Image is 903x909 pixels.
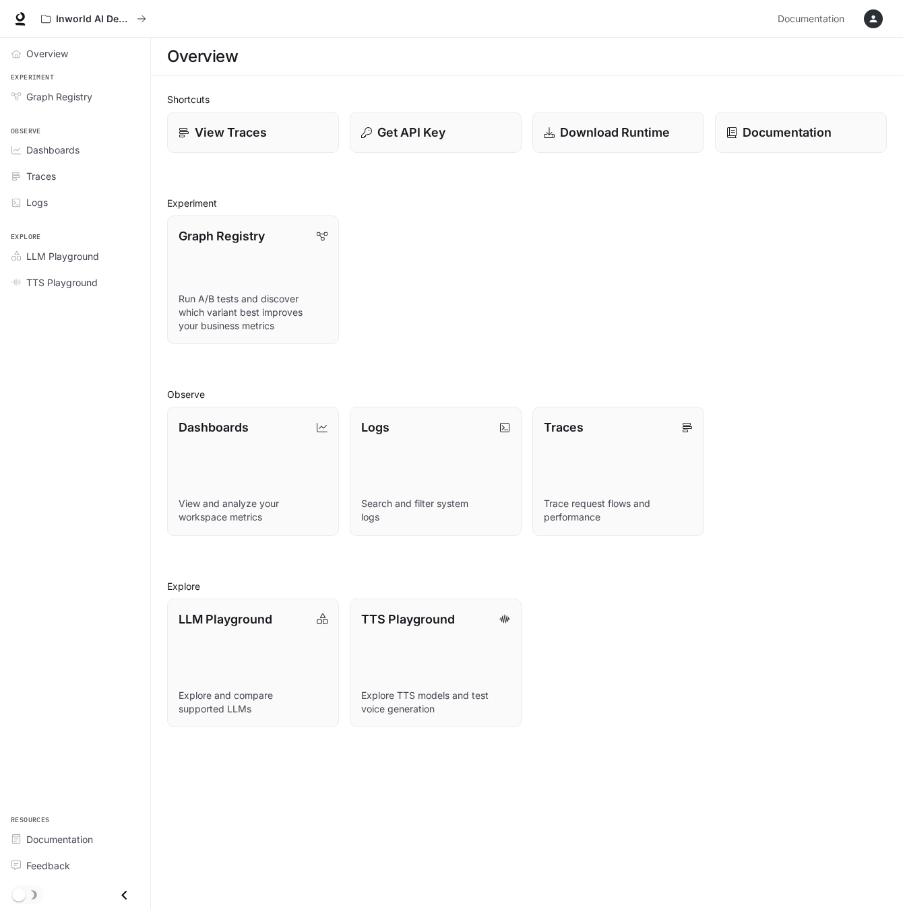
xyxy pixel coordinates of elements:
[5,42,145,65] a: Overview
[361,418,390,436] p: Logs
[167,92,887,106] h2: Shortcuts
[167,43,238,70] h1: Overview
[167,387,887,401] h2: Observe
[532,112,704,153] a: Download Runtime
[715,112,887,153] a: Documentation
[179,227,265,245] p: Graph Registry
[5,85,145,108] a: Graph Registry
[195,123,267,141] p: View Traces
[167,579,887,593] h2: Explore
[5,828,145,851] a: Documentation
[361,689,510,716] p: Explore TTS models and test voice generation
[167,215,339,344] a: Graph RegistryRun A/B tests and discover which variant best improves your business metrics
[26,90,92,104] span: Graph Registry
[179,689,328,716] p: Explore and compare supported LLMs
[532,407,704,535] a: TracesTrace request flows and performance
[5,138,145,162] a: Dashboards
[109,881,139,909] button: Close drawer
[772,5,854,32] a: Documentation
[350,112,522,153] button: Get API Key
[5,164,145,188] a: Traces
[350,599,522,727] a: TTS PlaygroundExplore TTS models and test voice generation
[560,123,670,141] p: Download Runtime
[179,497,328,524] p: View and analyze your workspace metrics
[167,599,339,727] a: LLM PlaygroundExplore and compare supported LLMs
[778,11,844,28] span: Documentation
[26,249,99,263] span: LLM Playground
[743,123,832,141] p: Documentation
[26,195,48,209] span: Logs
[56,13,131,25] p: Inworld AI Demos
[167,112,339,153] a: View Traces
[5,854,145,877] a: Feedback
[35,5,152,32] button: All workspaces
[179,292,328,333] p: Run A/B tests and discover which variant best improves your business metrics
[26,832,93,846] span: Documentation
[12,887,26,902] span: Dark mode toggle
[544,497,693,524] p: Trace request flows and performance
[26,858,70,873] span: Feedback
[5,191,145,214] a: Logs
[26,46,68,61] span: Overview
[26,169,56,183] span: Traces
[5,271,145,294] a: TTS Playground
[544,418,584,436] p: Traces
[5,244,145,268] a: LLM Playground
[361,610,455,628] p: TTS Playground
[179,610,272,628] p: LLM Playground
[350,407,522,535] a: LogsSearch and filter system logs
[179,418,249,436] p: Dashboards
[167,407,339,535] a: DashboardsView and analyze your workspace metrics
[167,196,887,210] h2: Experiment
[361,497,510,524] p: Search and filter system logs
[377,123,445,141] p: Get API Key
[26,143,80,157] span: Dashboards
[26,275,98,290] span: TTS Playground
